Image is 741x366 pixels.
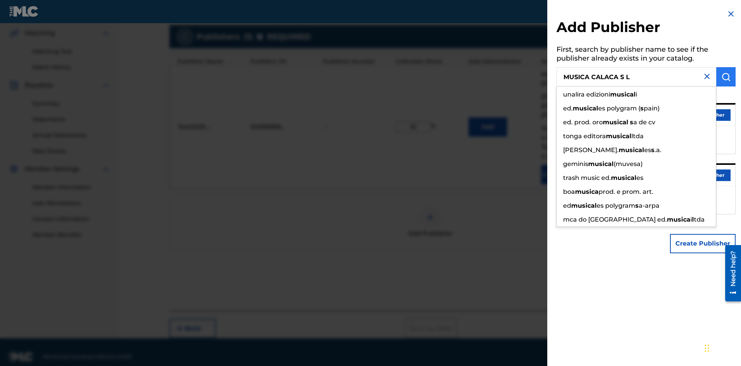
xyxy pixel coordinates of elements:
[612,160,614,168] strong: l
[557,67,716,86] input: Search publisher's name
[563,91,610,98] span: unalira edizioni
[9,6,39,17] img: MLC Logo
[571,202,595,209] strong: musica
[636,91,637,98] span: i
[563,132,606,140] span: tonga editora
[636,174,643,181] span: es
[563,216,667,223] span: mca do [GEOGRAPHIC_DATA] ed.
[719,242,741,305] iframe: Resource Center
[630,119,633,126] strong: s
[599,188,653,195] span: prod. e prom. art.
[563,160,588,168] span: geminis
[597,202,635,209] span: es polygram
[557,19,736,38] h2: Add Publisher
[634,174,636,181] strong: l
[575,188,599,195] strong: musica
[573,105,596,112] strong: musica
[557,43,736,67] h5: First, search by publisher name to see if the publisher already exists in your catalog.
[563,202,571,209] span: ed
[655,146,661,154] span: .a.
[610,91,634,98] strong: musica
[606,132,629,140] strong: musica
[702,329,741,366] iframe: Chat Widget
[633,119,655,126] span: a de cv
[629,132,631,140] strong: l
[642,146,644,154] strong: l
[563,119,603,126] span: ed. prod. oro
[563,105,573,112] span: ed.
[626,119,628,126] strong: l
[694,216,705,223] span: tda
[596,105,598,112] strong: l
[563,174,611,181] span: trash music ed.
[690,216,692,223] span: i
[702,72,712,81] img: close
[644,146,651,154] span: es
[692,216,694,223] strong: l
[705,337,709,360] div: Drag
[721,72,731,81] img: Search Works
[640,105,644,112] strong: s
[635,202,639,209] strong: s
[603,119,626,126] strong: musica
[563,146,619,154] span: [PERSON_NAME].
[644,105,660,112] span: pain)
[614,160,643,168] span: (muvesa)
[611,174,634,181] strong: musica
[639,202,660,209] span: a-arpa
[634,91,636,98] strong: l
[631,132,644,140] span: ltda
[667,216,690,223] strong: musica
[619,146,642,154] strong: musica
[563,188,575,195] span: boa
[670,234,736,253] button: Create Publisher
[651,146,655,154] strong: s
[598,105,640,112] span: es polygram (
[588,160,612,168] strong: musica
[595,202,597,209] strong: l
